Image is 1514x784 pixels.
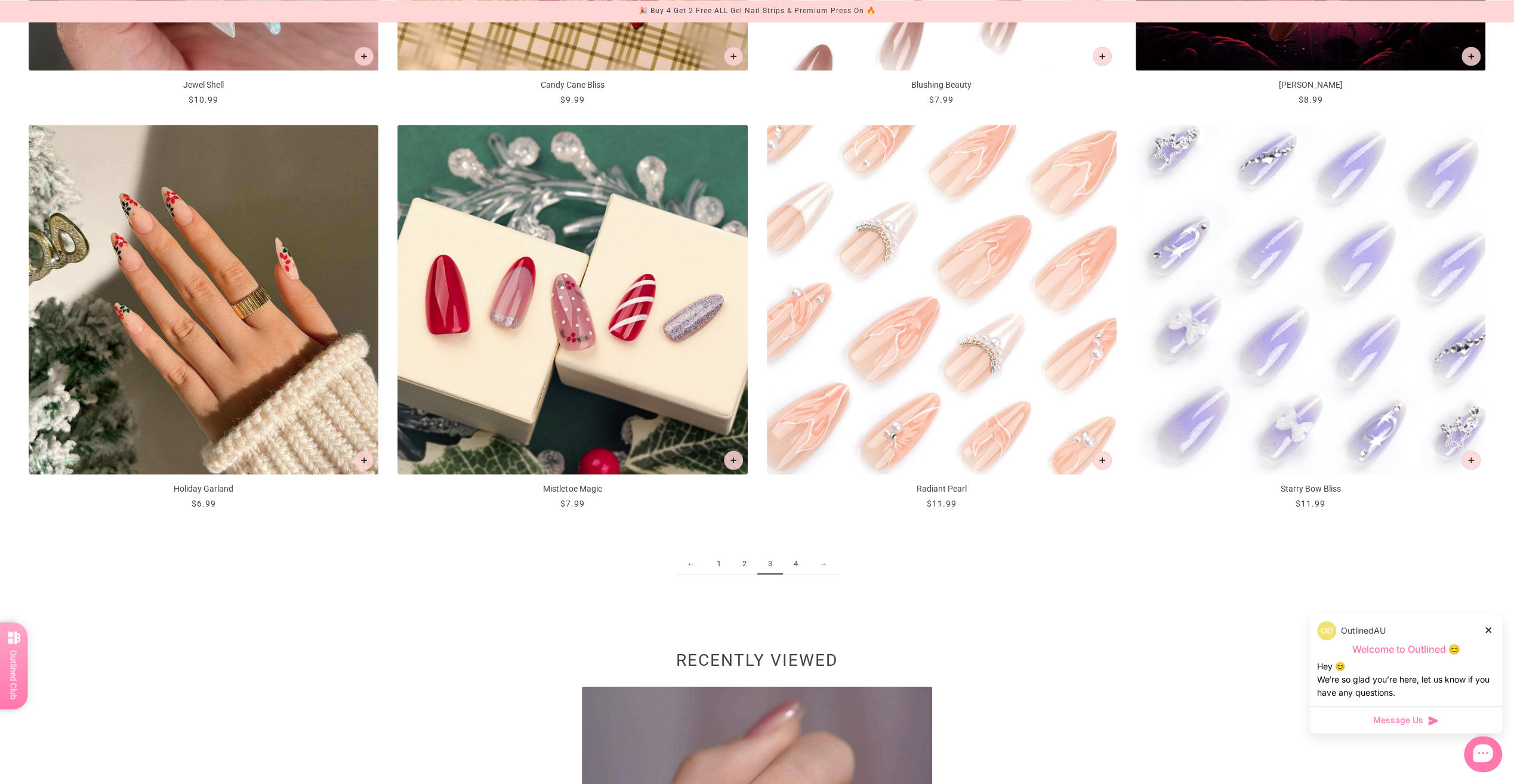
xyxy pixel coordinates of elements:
span: 3 [757,552,783,575]
button: Add to cart [1093,47,1112,66]
span: $7.99 [929,94,954,104]
span: Message Us [1373,714,1423,726]
p: OutlinedAU [1341,624,1386,637]
p: Starry Bow Bliss [1136,482,1485,495]
a: ← [676,552,706,575]
span: $7.99 [560,498,585,508]
button: Add to cart [1093,450,1112,470]
a: Starry Bow Bliss [1136,125,1485,510]
span: $10.99 [189,94,218,104]
p: [PERSON_NAME] [1136,78,1485,91]
span: $11.99 [927,498,957,508]
a: 2 [732,552,757,575]
p: Jewel Shell [29,78,378,91]
p: Candy Cane Bliss [397,78,747,91]
div: 🎉 Buy 4 Get 2 Free ALL Gel Nail Strips & Premium Press On 🔥 [639,5,876,17]
button: Add to cart [1461,47,1481,66]
p: Mistletoe Magic [397,482,747,495]
button: Add to cart [1461,450,1481,470]
div: Hey 😊 We‘re so glad you’re here, let us know if you have any questions. [1317,660,1495,699]
a: 4 [783,552,809,575]
button: Add to cart [724,450,743,470]
button: Add to cart [354,47,374,66]
h2: Recently viewed [29,657,1485,670]
img: data:image/png;base64,iVBORw0KGgoAAAANSUhEUgAAACQAAAAkCAYAAADhAJiYAAACJklEQVR4AexUO28TQRice/mFQxI... [1317,621,1336,640]
p: Blushing Beauty [767,78,1117,91]
button: Add to cart [354,450,374,470]
span: $9.99 [560,94,585,104]
a: Radiant Pearl [767,125,1117,510]
span: $11.99 [1296,498,1325,508]
a: Mistletoe Magic [397,125,747,510]
a: Holiday Garland [29,125,378,510]
span: $8.99 [1298,94,1322,104]
p: Radiant Pearl [767,482,1117,495]
button: Add to cart [724,47,743,66]
a: → [809,552,838,575]
span: $6.99 [192,498,216,508]
p: Welcome to Outlined 😊 [1317,643,1495,656]
p: Holiday Garland [29,482,378,495]
a: 1 [706,552,732,575]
